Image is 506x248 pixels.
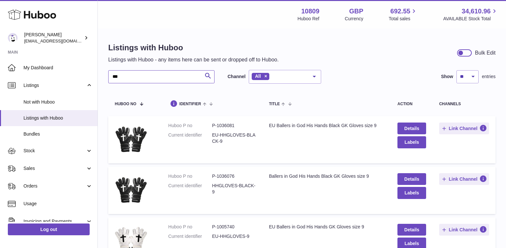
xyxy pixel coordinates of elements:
[115,173,147,206] img: Ballers in God His Hands Black GK Gloves size 9
[8,33,18,43] img: shop@ballersingod.com
[108,42,279,53] h1: Listings with Huboo
[397,102,426,106] div: action
[212,183,256,195] dd: HHGLOVES-BLACK-9
[298,16,320,22] div: Huboo Ref
[301,7,320,16] strong: 10809
[482,74,496,80] span: entries
[168,224,212,230] dt: Huboo P no
[269,123,384,129] div: EU Ballers in God His Hands Black GK Gloves size 9
[397,123,426,134] a: Details
[389,16,418,22] span: Total sales
[23,82,86,89] span: Listings
[168,233,212,240] dt: Current identifier
[23,201,93,207] span: Usage
[108,56,279,63] p: Listings with Huboo - any items here can be sent or dropped off to Huboo.
[212,132,256,144] dd: EU-HHGLOVES-BLACK-9
[439,123,489,134] button: Link Channel
[115,123,147,155] img: EU Ballers in God His Hands Black GK Gloves size 9
[439,173,489,185] button: Link Channel
[212,224,256,230] dd: P-1005740
[345,16,364,22] div: Currency
[475,49,496,57] div: Bulk Edit
[179,102,201,106] span: identifier
[23,65,93,71] span: My Dashboard
[397,173,426,185] a: Details
[23,99,93,105] span: Not with Huboo
[212,233,256,240] dd: EU-HHGLOVES-9
[462,7,491,16] span: 34,610.96
[397,187,426,199] button: Labels
[439,102,489,106] div: channels
[24,38,96,43] span: [EMAIL_ADDRESS][DOMAIN_NAME]
[212,173,256,179] dd: P-1036076
[168,183,212,195] dt: Current identifier
[443,16,498,22] span: AVAILABLE Stock Total
[23,131,93,137] span: Bundles
[439,224,489,236] button: Link Channel
[269,224,384,230] div: EU Ballers in God His Hands GK Gloves size 9
[24,32,83,44] div: [PERSON_NAME]
[115,102,136,106] span: Huboo no
[228,74,246,80] label: Channel
[23,183,86,189] span: Orders
[269,102,280,106] span: title
[269,173,384,179] div: Ballers in God His Hands Black GK Gloves size 9
[23,115,93,121] span: Listings with Huboo
[168,123,212,129] dt: Huboo P no
[441,74,453,80] label: Show
[449,125,478,131] span: Link Channel
[8,223,90,235] a: Log out
[443,7,498,22] a: 34,610.96 AVAILABLE Stock Total
[397,224,426,236] a: Details
[23,165,86,172] span: Sales
[255,74,261,79] span: All
[168,173,212,179] dt: Huboo P no
[389,7,418,22] a: 692.55 Total sales
[397,136,426,148] button: Labels
[449,227,478,233] span: Link Channel
[168,132,212,144] dt: Current identifier
[23,218,86,224] span: Invoicing and Payments
[23,148,86,154] span: Stock
[390,7,410,16] span: 692.55
[449,176,478,182] span: Link Channel
[349,7,363,16] strong: GBP
[212,123,256,129] dd: P-1036081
